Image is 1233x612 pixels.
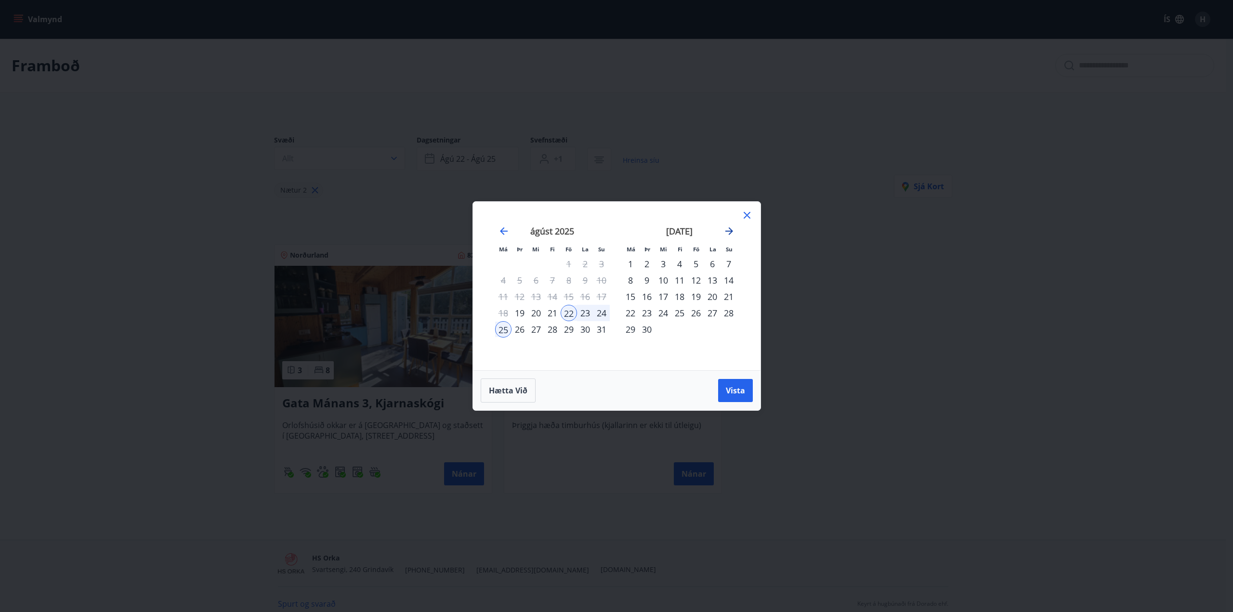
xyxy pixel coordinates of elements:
[561,288,577,305] td: Not available. föstudagur, 15. ágúst 2025
[495,321,512,338] td: Selected as end date. mánudagur, 25. ágúst 2025
[544,272,561,288] td: Not available. fimmtudagur, 7. ágúst 2025
[593,256,610,272] td: Not available. sunnudagur, 3. ágúst 2025
[688,256,704,272] div: 5
[721,288,737,305] div: 21
[721,305,737,321] td: Choose sunnudagur, 28. september 2025 as your check-in date. It’s available.
[528,321,544,338] div: 27
[655,272,671,288] div: 10
[561,321,577,338] td: Choose föstudagur, 29. ágúst 2025 as your check-in date. It’s available.
[528,272,544,288] td: Not available. miðvikudagur, 6. ágúst 2025
[721,272,737,288] td: Choose sunnudagur, 14. september 2025 as your check-in date. It’s available.
[593,288,610,305] td: Not available. sunnudagur, 17. ágúst 2025
[709,246,716,253] small: La
[644,246,650,253] small: Þr
[671,256,688,272] div: 4
[688,272,704,288] td: Choose föstudagur, 12. september 2025 as your check-in date. It’s available.
[593,321,610,338] td: Choose sunnudagur, 31. ágúst 2025 as your check-in date. It’s available.
[577,321,593,338] div: 30
[512,305,528,321] td: Choose þriðjudagur, 19. ágúst 2025 as your check-in date. It’s available.
[517,246,523,253] small: Þr
[622,256,639,272] div: 1
[593,272,610,288] td: Not available. sunnudagur, 10. ágúst 2025
[622,288,639,305] td: Choose mánudagur, 15. september 2025 as your check-in date. It’s available.
[655,288,671,305] td: Choose miðvikudagur, 17. september 2025 as your check-in date. It’s available.
[512,288,528,305] td: Not available. þriðjudagur, 12. ágúst 2025
[530,225,574,237] strong: ágúst 2025
[688,305,704,321] td: Choose föstudagur, 26. september 2025 as your check-in date. It’s available.
[489,385,527,396] span: Hætta við
[688,288,704,305] div: 19
[544,288,561,305] td: Not available. fimmtudagur, 14. ágúst 2025
[704,288,721,305] td: Choose laugardagur, 20. september 2025 as your check-in date. It’s available.
[718,379,753,402] button: Vista
[639,288,655,305] td: Choose þriðjudagur, 16. september 2025 as your check-in date. It’s available.
[622,256,639,272] td: Choose mánudagur, 1. september 2025 as your check-in date. It’s available.
[639,272,655,288] td: Choose þriðjudagur, 9. september 2025 as your check-in date. It’s available.
[622,272,639,288] td: Choose mánudagur, 8. september 2025 as your check-in date. It’s available.
[666,225,693,237] strong: [DATE]
[544,321,561,338] div: 28
[655,256,671,272] td: Choose miðvikudagur, 3. september 2025 as your check-in date. It’s available.
[655,288,671,305] div: 17
[723,225,735,237] div: Move forward to switch to the next month.
[704,272,721,288] div: 13
[639,272,655,288] div: 9
[688,288,704,305] td: Choose föstudagur, 19. september 2025 as your check-in date. It’s available.
[622,321,639,338] div: 29
[704,305,721,321] td: Choose laugardagur, 27. september 2025 as your check-in date. It’s available.
[721,305,737,321] div: 28
[688,305,704,321] div: 26
[495,288,512,305] td: Not available. mánudagur, 11. ágúst 2025
[704,305,721,321] div: 27
[721,288,737,305] td: Choose sunnudagur, 21. september 2025 as your check-in date. It’s available.
[561,305,577,321] div: 22
[561,272,577,288] td: Not available. föstudagur, 8. ágúst 2025
[550,246,555,253] small: Fi
[655,272,671,288] td: Choose miðvikudagur, 10. september 2025 as your check-in date. It’s available.
[671,288,688,305] div: 18
[544,305,561,321] td: Choose fimmtudagur, 21. ágúst 2025 as your check-in date. It’s available.
[499,246,508,253] small: Má
[561,256,577,272] td: Not available. föstudagur, 1. ágúst 2025
[671,305,688,321] div: 25
[577,305,593,321] td: Selected. laugardagur, 23. ágúst 2025
[639,305,655,321] td: Choose þriðjudagur, 23. september 2025 as your check-in date. It’s available.
[688,272,704,288] div: 12
[660,246,667,253] small: Mi
[495,305,512,321] td: Not available. mánudagur, 18. ágúst 2025
[577,256,593,272] td: Not available. laugardagur, 2. ágúst 2025
[577,288,593,305] td: Not available. laugardagur, 16. ágúst 2025
[721,272,737,288] div: 14
[678,246,682,253] small: Fi
[528,321,544,338] td: Choose miðvikudagur, 27. ágúst 2025 as your check-in date. It’s available.
[495,272,512,288] td: Not available. mánudagur, 4. ágúst 2025
[577,305,593,321] div: 23
[704,272,721,288] td: Choose laugardagur, 13. september 2025 as your check-in date. It’s available.
[655,256,671,272] div: 3
[627,246,635,253] small: Má
[639,256,655,272] td: Choose þriðjudagur, 2. september 2025 as your check-in date. It’s available.
[655,305,671,321] td: Choose miðvikudagur, 24. september 2025 as your check-in date. It’s available.
[622,321,639,338] td: Choose mánudagur, 29. september 2025 as your check-in date. It’s available.
[528,288,544,305] td: Not available. miðvikudagur, 13. ágúst 2025
[655,305,671,321] div: 24
[622,305,639,321] div: 22
[561,321,577,338] div: 29
[693,246,699,253] small: Fö
[512,272,528,288] td: Not available. þriðjudagur, 5. ágúst 2025
[561,305,577,321] td: Selected as start date. föstudagur, 22. ágúst 2025
[485,213,749,359] div: Calendar
[481,378,536,403] button: Hætta við
[688,256,704,272] td: Choose föstudagur, 5. september 2025 as your check-in date. It’s available.
[495,321,512,338] div: 25
[726,246,733,253] small: Su
[565,246,572,253] small: Fö
[639,256,655,272] div: 2
[593,305,610,321] div: 24
[704,256,721,272] div: 6
[512,321,528,338] div: 26
[622,288,639,305] div: 15
[639,321,655,338] td: Choose þriðjudagur, 30. september 2025 as your check-in date. It’s available.
[726,385,745,396] span: Vista
[622,272,639,288] div: 8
